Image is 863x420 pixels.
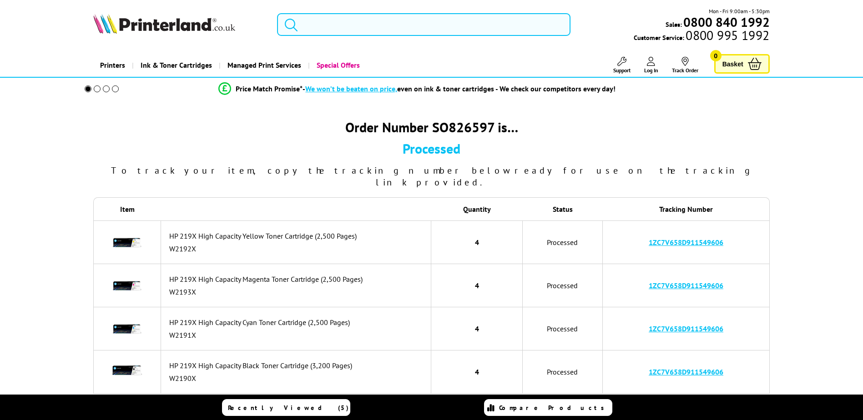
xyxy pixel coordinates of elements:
td: Processed [523,307,603,350]
td: 4 [431,307,522,350]
div: - even on ink & toner cartridges - We check our competitors every day! [303,84,616,93]
a: Log In [644,57,658,74]
span: Sales: [666,20,682,29]
a: Track Order [672,57,698,74]
img: Printerland Logo [93,14,235,34]
div: HP 219X High Capacity Black Toner Cartridge (3,200 Pages) [169,361,427,370]
a: Printers [93,54,132,77]
span: Customer Service: [634,31,769,42]
img: HP 219X High Capacity Yellow Toner Cartridge (2,500 Pages) [111,225,143,257]
td: Processed [523,220,603,264]
th: Status [523,197,603,220]
a: 1ZC7V658D911549606 [649,281,723,290]
div: W2193X [169,287,427,296]
span: Ink & Toner Cartridges [141,54,212,77]
th: Tracking Number [603,197,770,220]
div: Processed [93,140,770,157]
a: 0800 840 1992 [682,18,770,26]
li: modal_Promise [72,81,762,97]
a: 1ZC7V658D911549606 [649,367,723,376]
span: Support [613,67,631,74]
a: Compare Products [484,399,612,416]
span: Log In [644,67,658,74]
a: Support [613,57,631,74]
span: 0 [710,50,722,61]
a: Special Offers [308,54,367,77]
td: Processed [523,350,603,394]
span: We won’t be beaten on price, [305,84,397,93]
div: HP 219X High Capacity Yellow Toner Cartridge (2,500 Pages) [169,231,427,240]
a: 1ZC7V658D911549606 [649,238,723,247]
span: Recently Viewed (5) [228,404,349,412]
div: HP 219X High Capacity Cyan Toner Cartridge (2,500 Pages) [169,318,427,327]
span: Price Match Promise* [236,84,303,93]
img: HP 219X High Capacity Cyan Toner Cartridge (2,500 Pages) [111,312,143,344]
a: Managed Print Services [219,54,308,77]
td: Processed [523,264,603,307]
a: 1ZC7V658D911549606 [649,324,723,333]
span: Mon - Fri 9:00am - 5:30pm [709,7,770,15]
div: W2192X [169,244,427,253]
a: Recently Viewed (5) [222,399,350,416]
td: 4 [431,220,522,264]
td: 4 [431,350,522,394]
td: 4 [431,264,522,307]
span: Compare Products [499,404,609,412]
div: W2190X [169,374,427,383]
th: Quantity [431,197,522,220]
span: To track your item, copy the tracking number below ready for use on the tracking link provided. [111,165,752,188]
div: HP 219X High Capacity Magenta Toner Cartridge (2,500 Pages) [169,275,427,284]
a: Printerland Logo [93,14,266,35]
span: 0800 995 1992 [684,31,769,40]
img: HP 219X High Capacity Magenta Toner Cartridge (2,500 Pages) [111,269,143,300]
span: Basket [722,58,743,70]
th: Item [93,197,161,220]
div: W2191X [169,330,427,340]
div: Order Number SO826597 is… [93,118,770,136]
a: Basket 0 [714,54,770,74]
b: 0800 840 1992 [683,14,770,30]
img: HP 219X High Capacity Black Toner Cartridge (3,200 Pages) [111,355,143,387]
a: Ink & Toner Cartridges [132,54,219,77]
